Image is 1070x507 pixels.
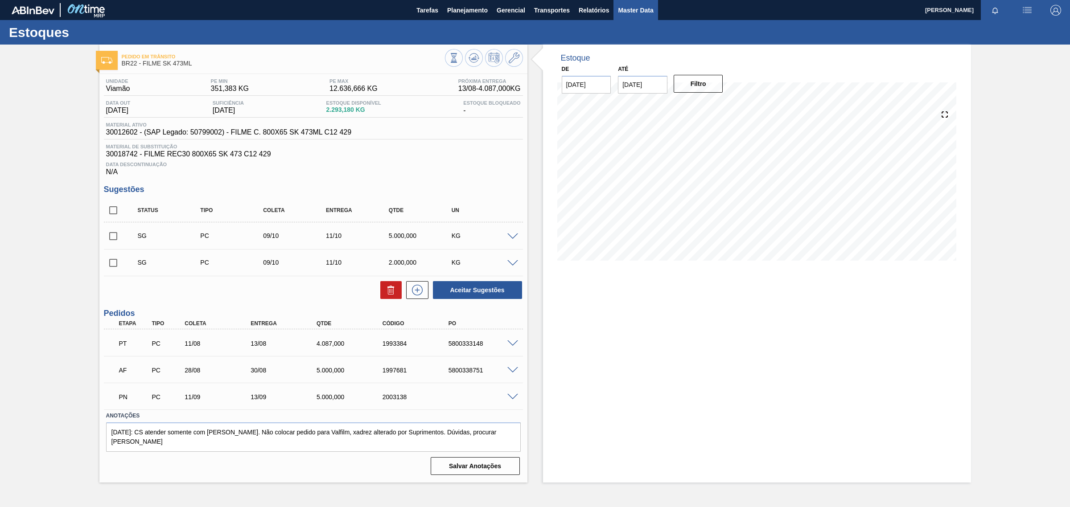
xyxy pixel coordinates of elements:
[326,106,381,113] span: 2.293,180 KG
[149,320,185,327] div: Tipo
[213,100,244,106] span: Suficiência
[376,281,402,299] div: Excluir Sugestões
[485,49,503,67] button: Programar Estoque
[12,6,54,14] img: TNhmsLtSVTkK8tSr43FrP2fwEKptu5GPRR3wAAAABJRU5ErkJggg==
[324,207,395,213] div: Entrega
[380,367,455,374] div: 1997681
[106,85,130,93] span: Viamão
[101,57,112,64] img: Ícone
[461,100,523,114] div: -
[324,259,395,266] div: 11/10/2025
[497,5,525,16] span: Gerencial
[618,66,628,72] label: Até
[314,367,389,374] div: 5.000,000
[402,281,428,299] div: Nova sugestão
[104,158,523,176] div: N/A
[618,76,667,94] input: dd/mm/yyyy
[248,340,323,347] div: 13/08/2025
[505,49,523,67] button: Ir ao Master Data / Geral
[261,207,332,213] div: Coleta
[445,49,463,67] button: Visão Geral dos Estoques
[149,340,185,347] div: Pedido de Compra
[182,393,257,401] div: 11/09/2025
[213,106,244,114] span: [DATE]
[198,259,269,266] div: Pedido de Compra
[106,422,521,452] textarea: [DATE]: CS atender somente com [PERSON_NAME]. Não colocar pedido para Valfilm, xadrez alterado po...
[211,78,249,84] span: PE MIN
[433,281,522,299] button: Aceitar Sugestões
[136,207,207,213] div: Status
[324,232,395,239] div: 11/10/2025
[618,5,653,16] span: Master Data
[463,100,520,106] span: Estoque Bloqueado
[149,393,185,401] div: Pedido de Compra
[387,259,458,266] div: 2.000,000
[981,4,1009,16] button: Notificações
[534,5,570,16] span: Transportes
[562,66,569,72] label: De
[106,106,131,114] span: [DATE]
[106,100,131,106] span: Data out
[248,393,323,401] div: 13/09/2025
[380,393,455,401] div: 2003138
[446,340,521,347] div: 5800333148
[449,207,521,213] div: UN
[1050,5,1061,16] img: Logout
[122,60,445,67] span: BR22 - FILME SK 473ML
[1022,5,1033,16] img: userActions
[119,340,150,347] p: PT
[198,232,269,239] div: Pedido de Compra
[122,54,445,59] span: Pedido em Trânsito
[198,207,269,213] div: Tipo
[326,100,381,106] span: Estoque Disponível
[119,393,150,401] p: PN
[117,387,152,407] div: Pedido em Negociação
[428,280,523,300] div: Aceitar Sugestões
[314,393,389,401] div: 5.000,000
[387,207,458,213] div: Qtde
[248,367,323,374] div: 30/08/2025
[106,78,130,84] span: Unidade
[261,232,332,239] div: 09/10/2025
[465,49,483,67] button: Atualizar Gráfico
[149,367,185,374] div: Pedido de Compra
[380,320,455,327] div: Código
[117,320,152,327] div: Etapa
[182,367,257,374] div: 28/08/2025
[104,185,523,194] h3: Sugestões
[446,367,521,374] div: 5800338751
[449,259,521,266] div: KG
[561,53,590,63] div: Estoque
[248,320,323,327] div: Entrega
[416,5,438,16] span: Tarefas
[211,85,249,93] span: 351,383 KG
[380,340,455,347] div: 1993384
[136,259,207,266] div: Sugestão Criada
[106,122,352,127] span: Material ativo
[446,320,521,327] div: PO
[458,85,521,93] span: 13/08 - 4.087,000 KG
[458,78,521,84] span: Próxima Entrega
[447,5,488,16] span: Planejamento
[117,360,152,380] div: Aguardando Faturamento
[387,232,458,239] div: 5.000,000
[136,232,207,239] div: Sugestão Criada
[119,367,150,374] p: AF
[182,320,257,327] div: Coleta
[106,128,352,136] span: 30012602 - (SAP Legado: 50799002) - FILME C. 800X65 SK 473ML C12 429
[562,76,611,94] input: dd/mm/yyyy
[449,232,521,239] div: KG
[674,75,723,93] button: Filtro
[329,85,378,93] span: 12.636,666 KG
[579,5,609,16] span: Relatórios
[117,334,152,353] div: Pedido em Trânsito
[314,340,389,347] div: 4.087,000
[9,27,167,37] h1: Estoques
[182,340,257,347] div: 11/08/2025
[104,309,523,318] h3: Pedidos
[314,320,389,327] div: Qtde
[106,409,521,422] label: Anotações
[106,144,521,149] span: Material de Substituição
[106,162,521,167] span: Data Descontinuação
[261,259,332,266] div: 09/10/2025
